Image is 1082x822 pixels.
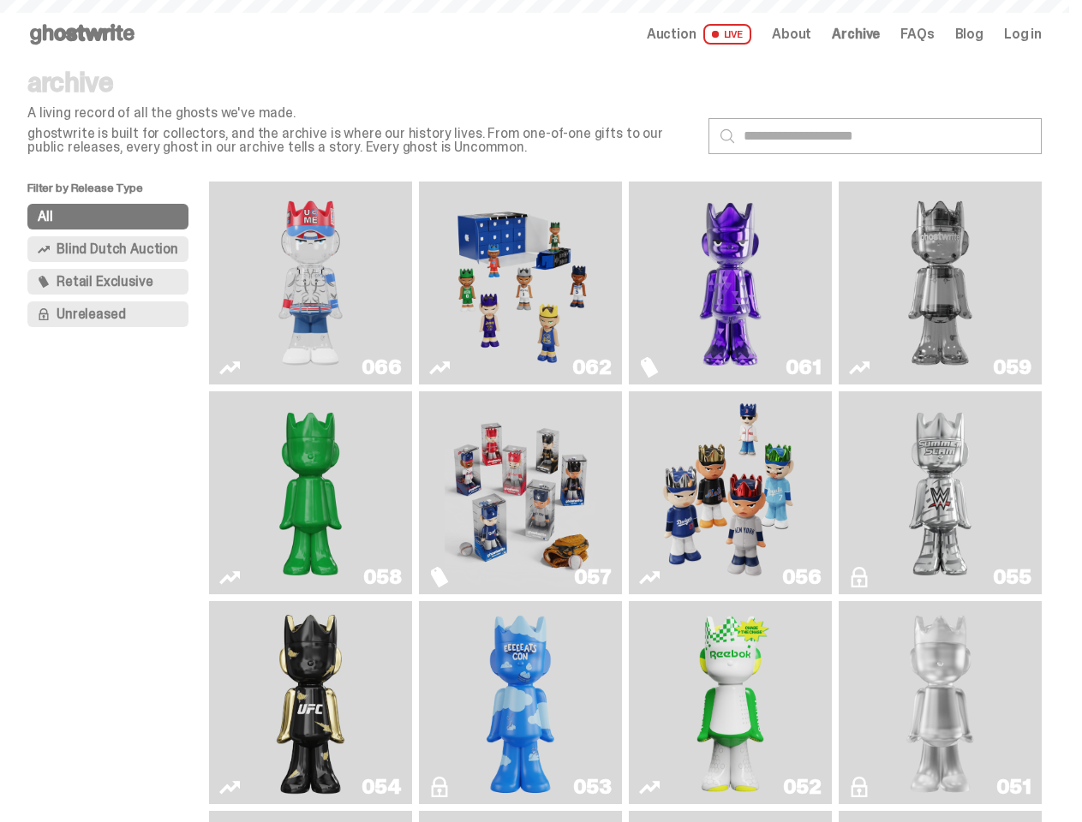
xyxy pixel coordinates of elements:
a: Ruby [219,608,402,797]
button: All [27,204,188,229]
p: A living record of all the ghosts we've made. [27,106,695,120]
a: LLLoyalty [849,608,1031,797]
img: LLLoyalty [900,608,981,797]
div: 056 [782,567,822,587]
a: ghooooost [429,608,612,797]
button: Retail Exclusive [27,269,188,295]
img: Two [864,188,1016,378]
a: About [772,27,811,41]
img: Ruby [270,608,351,797]
a: Two [849,188,1031,378]
img: Fantasy [655,188,806,378]
img: ghooooost [480,608,561,797]
div: 051 [996,777,1031,797]
div: 066 [362,357,402,378]
div: 054 [362,777,402,797]
a: I Was There SummerSlam [849,398,1031,587]
a: Log in [1004,27,1042,41]
img: I Was There SummerSlam [864,398,1016,587]
a: Archive [832,27,880,41]
div: 057 [574,567,612,587]
div: 053 [573,777,612,797]
a: Game Face (2025) [429,398,612,587]
p: Filter by Release Type [27,182,209,204]
span: Auction [647,27,696,41]
span: LIVE [703,24,752,45]
a: You Can't See Me [219,188,402,378]
div: 062 [572,357,612,378]
button: Unreleased [27,301,188,327]
a: Blog [955,27,983,41]
img: You Can't See Me [235,188,386,378]
img: Game Face (2025) [445,398,596,587]
span: Retail Exclusive [57,275,152,289]
button: Blind Dutch Auction [27,236,188,262]
a: Auction LIVE [647,24,751,45]
a: Court Victory [639,608,822,797]
p: archive [27,68,695,96]
span: Unreleased [57,307,125,321]
p: ghostwrite is built for collectors, and the archive is where our history lives. From one-of-one g... [27,127,695,154]
img: Game Face (2025) [655,398,806,587]
a: Fantasy [639,188,822,378]
img: Court Victory [690,608,771,797]
div: 059 [993,357,1031,378]
div: 061 [786,357,822,378]
span: All [38,210,53,223]
div: 055 [993,567,1031,587]
a: Game Face (2025) [429,188,612,378]
div: 052 [783,777,822,797]
a: Schrödinger's ghost: Sunday Green [219,398,402,587]
a: Game Face (2025) [639,398,822,587]
a: FAQs [900,27,934,41]
img: Schrödinger's ghost: Sunday Green [235,398,386,587]
span: Blind Dutch Auction [57,242,178,256]
div: 058 [363,567,402,587]
img: Game Face (2025) [445,188,596,378]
